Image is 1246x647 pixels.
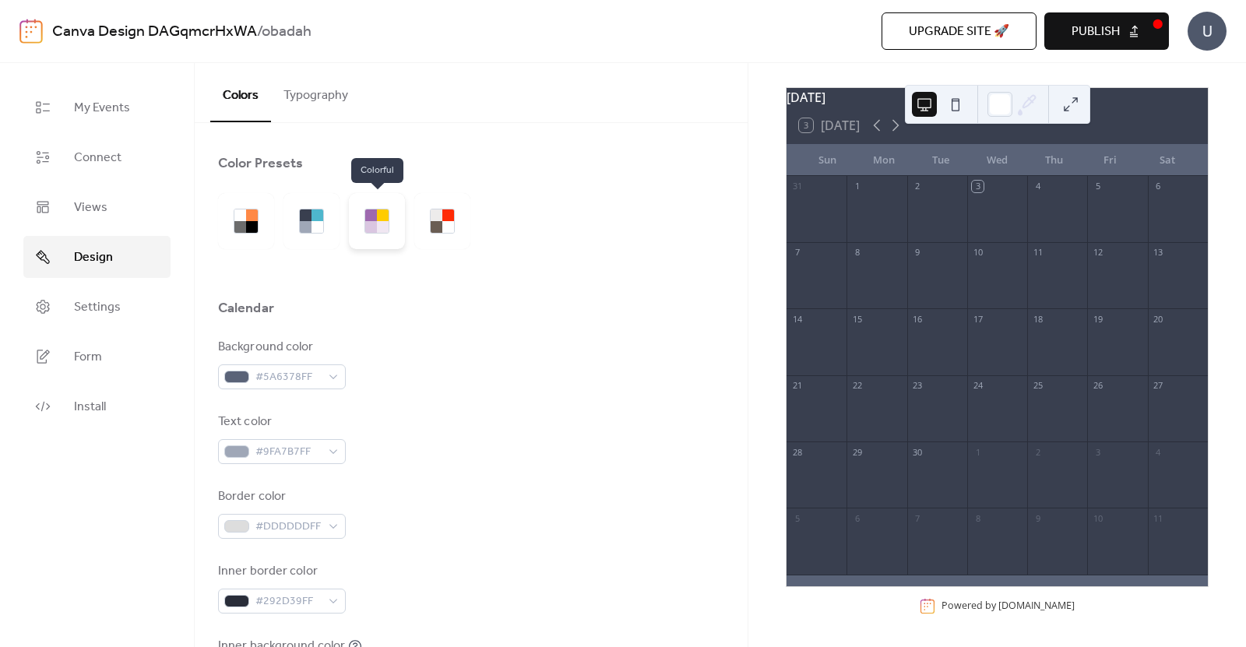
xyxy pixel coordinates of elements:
[23,136,171,178] a: Connect
[1032,247,1044,258] div: 11
[1032,181,1044,192] div: 4
[791,446,803,458] div: 28
[1092,181,1103,192] div: 5
[74,199,107,217] span: Views
[972,247,984,258] div: 10
[218,338,343,357] div: Background color
[799,145,856,176] div: Sun
[851,512,863,524] div: 6
[74,398,106,417] span: Install
[23,186,171,228] a: Views
[1153,247,1164,258] div: 13
[1153,512,1164,524] div: 11
[1032,380,1044,392] div: 25
[851,313,863,325] div: 15
[19,19,43,44] img: logo
[1032,313,1044,325] div: 18
[262,17,311,47] b: obadah
[912,313,924,325] div: 16
[791,512,803,524] div: 5
[851,247,863,258] div: 8
[255,443,321,462] span: #9FA7B7FF
[791,380,803,392] div: 21
[791,247,803,258] div: 7
[1153,313,1164,325] div: 20
[942,600,1075,613] div: Powered by
[74,348,102,367] span: Form
[255,368,321,387] span: #5A6378FF
[791,181,803,192] div: 31
[972,380,984,392] div: 24
[23,236,171,278] a: Design
[1139,145,1195,176] div: Sat
[255,518,321,536] span: #DDDDDDFF
[972,181,984,192] div: 3
[1032,512,1044,524] div: 9
[210,63,271,122] button: Colors
[882,12,1037,50] button: Upgrade site 🚀
[218,413,343,431] div: Text color
[1092,446,1103,458] div: 3
[972,512,984,524] div: 8
[218,154,303,173] div: Color Presets
[1072,23,1120,41] span: Publish
[1092,380,1103,392] div: 26
[912,380,924,392] div: 23
[912,512,924,524] div: 7
[74,248,113,267] span: Design
[851,446,863,458] div: 29
[912,247,924,258] div: 9
[1026,145,1082,176] div: Thu
[257,17,262,47] b: /
[218,487,343,506] div: Border color
[52,17,257,47] a: Canva Design DAGqmcrHxWA
[1153,380,1164,392] div: 27
[218,562,343,581] div: Inner border color
[1188,12,1227,51] div: U
[23,286,171,328] a: Settings
[787,88,1208,107] div: [DATE]
[218,299,274,318] div: Calendar
[1092,313,1103,325] div: 19
[851,181,863,192] div: 1
[909,23,1009,41] span: Upgrade site 🚀
[972,313,984,325] div: 17
[23,86,171,128] a: My Events
[969,145,1026,176] div: Wed
[74,149,121,167] span: Connect
[851,380,863,392] div: 22
[1032,446,1044,458] div: 2
[856,145,913,176] div: Mon
[74,99,130,118] span: My Events
[1092,247,1103,258] div: 12
[23,385,171,427] a: Install
[351,158,403,183] span: Colorful
[972,446,984,458] div: 1
[998,600,1075,613] a: [DOMAIN_NAME]
[912,145,969,176] div: Tue
[271,63,361,121] button: Typography
[23,336,171,378] a: Form
[912,446,924,458] div: 30
[255,592,321,611] span: #292D39FF
[1044,12,1169,50] button: Publish
[791,313,803,325] div: 14
[1153,446,1164,458] div: 4
[74,298,121,317] span: Settings
[1082,145,1139,176] div: Fri
[1092,512,1103,524] div: 10
[912,181,924,192] div: 2
[1153,181,1164,192] div: 6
